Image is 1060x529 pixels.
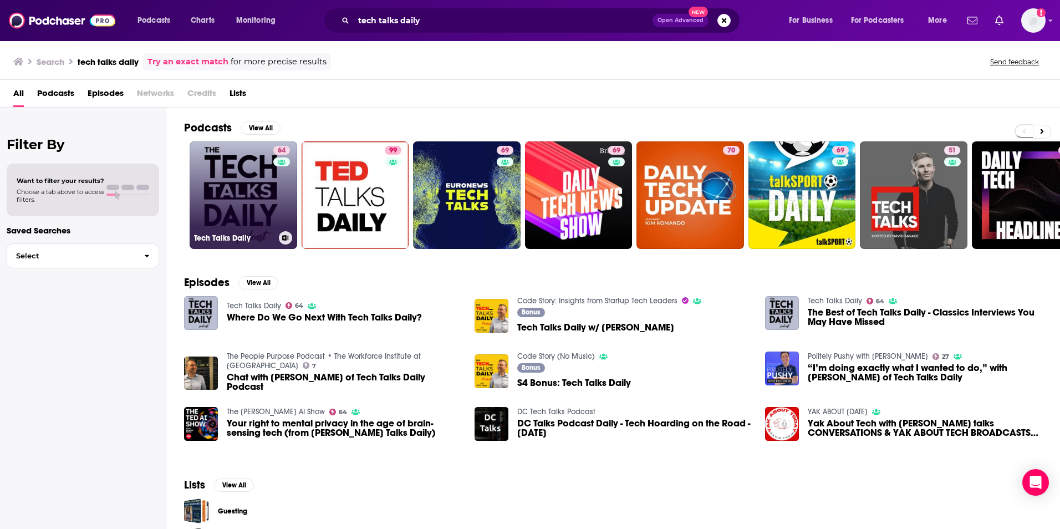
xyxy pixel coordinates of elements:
a: PodcastsView All [184,121,281,135]
span: 69 [501,145,509,156]
span: 51 [949,145,956,156]
span: Monitoring [236,13,276,28]
span: Bonus [522,309,540,316]
span: 70 [727,145,735,156]
span: Charts [191,13,215,28]
a: 69 [497,146,513,155]
a: 69 [525,141,633,249]
button: Select [7,243,159,268]
h2: Filter By [7,136,159,152]
a: 64 [329,409,348,415]
a: Tech Talks Daily w/ Noah Labhart [517,323,674,332]
a: 64Tech Talks Daily [190,141,297,249]
img: Where Do We Go Next With Tech Talks Daily? [184,296,218,330]
span: 27 [942,354,949,359]
a: Politely Pushy with Eric Chemi [808,352,928,361]
button: open menu [844,12,920,29]
a: 51 [860,141,967,249]
button: View All [214,479,254,492]
a: Podcasts [37,84,74,107]
span: More [928,13,947,28]
a: Charts [184,12,221,29]
input: Search podcasts, credits, & more... [354,12,653,29]
a: DC Tech Talks Podcast [517,407,595,416]
a: All [13,84,24,107]
a: 69 [748,141,856,249]
h3: Tech Talks Daily [194,233,274,243]
h2: Podcasts [184,121,232,135]
span: 64 [295,303,303,308]
a: DC Talks Podcast Daily - Tech Hoarding on the Road - April 25, 2019 [517,419,752,438]
a: 70 [723,146,740,155]
a: YAK ABOUT TODAY [808,407,868,416]
a: Try an exact match [147,55,228,68]
button: open menu [781,12,847,29]
h3: Search [37,57,64,67]
img: User Profile [1021,8,1046,33]
span: Want to filter your results? [17,177,104,185]
span: Your right to mental privacy in the age of brain-sensing tech (from [PERSON_NAME] Talks Daily) [227,419,461,438]
span: Logged in as cfurneaux [1021,8,1046,33]
span: 64 [339,410,347,415]
a: 7 [303,362,317,369]
button: Show profile menu [1021,8,1046,33]
span: Credits [187,84,216,107]
a: Chat with Neil C. Hughes of Tech Talks Daily Podcast [227,373,461,391]
div: Open Intercom Messenger [1022,469,1049,496]
a: Show notifications dropdown [963,11,982,30]
img: “I’m doing exactly what I wanted to do,” with Neil C. Hughes of Tech Talks Daily [765,352,799,385]
a: Your right to mental privacy in the age of brain-sensing tech (from TED Talks Daily) [227,419,461,438]
span: The Best of Tech Talks Daily - Classics Interviews You May Have Missed [808,308,1042,327]
svg: Add a profile image [1037,8,1046,17]
span: 64 [278,145,286,156]
a: Episodes [88,84,124,107]
a: 69 [608,146,625,155]
button: open menu [228,12,290,29]
span: Open Advanced [658,18,704,23]
a: 70 [636,141,744,249]
a: The People Purpose Podcast • The Workforce Institute at UKG [227,352,421,370]
a: Guesting [184,499,209,523]
a: S4 Bonus: Tech Talks Daily [517,378,631,388]
a: Yak About Tech with Martin Lavander talks CONVERSATIONS & YAK ABOUT TECH BROADCASTS LIVE DAILY VI... [808,419,1042,438]
a: Code Story (No Music) [517,352,595,361]
a: 99 [302,141,409,249]
a: 64 [286,302,304,309]
h2: Lists [184,478,205,492]
a: 64 [273,146,290,155]
a: 51 [944,146,960,155]
button: open menu [920,12,961,29]
img: S4 Bonus: Tech Talks Daily [475,354,508,388]
a: EpisodesView All [184,276,278,289]
img: Podchaser - Follow, Share and Rate Podcasts [9,10,115,31]
button: Send feedback [987,57,1042,67]
a: “I’m doing exactly what I wanted to do,” with Neil C. Hughes of Tech Talks Daily [808,363,1042,382]
span: DC Talks Podcast Daily - Tech Hoarding on the Road - [DATE] [517,419,752,438]
span: for more precise results [231,55,327,68]
span: 69 [837,145,844,156]
span: 7 [312,364,316,369]
a: Lists [230,84,246,107]
span: Choose a tab above to access filters. [17,188,104,204]
span: New [689,7,709,17]
button: View All [241,121,281,135]
span: Yak About Tech with [PERSON_NAME] talks CONVERSATIONS & YAK ABOUT TECH BROADCASTS LIVE DAILY VIA ... [808,419,1042,438]
a: 69 [413,141,521,249]
a: 27 [932,353,950,360]
h2: Episodes [184,276,230,289]
img: Chat with Neil C. Hughes of Tech Talks Daily Podcast [184,357,218,390]
button: View All [238,276,278,289]
p: Saved Searches [7,225,159,236]
img: Your right to mental privacy in the age of brain-sensing tech (from TED Talks Daily) [184,407,218,441]
span: 69 [613,145,620,156]
a: Code Story: Insights from Startup Tech Leaders [517,296,677,306]
a: 69 [832,146,849,155]
a: Yak About Tech with Martin Lavander talks CONVERSATIONS & YAK ABOUT TECH BROADCASTS LIVE DAILY VI... [765,407,799,441]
